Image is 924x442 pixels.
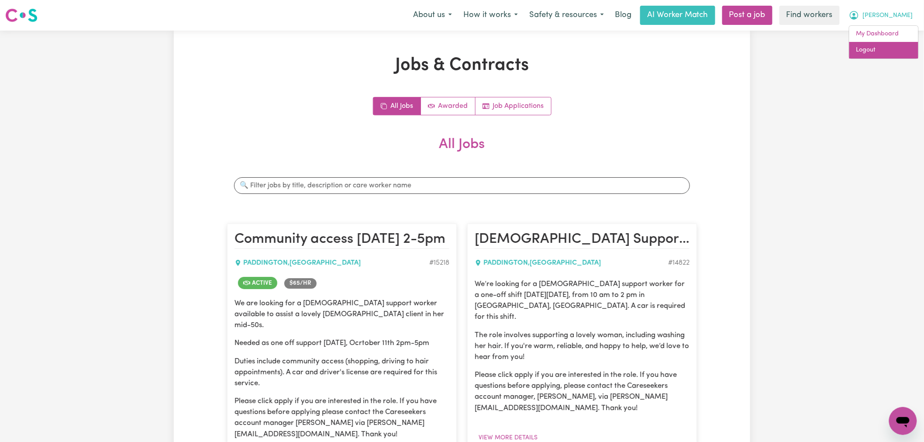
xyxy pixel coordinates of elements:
[407,6,458,24] button: About us
[610,6,637,25] a: Blog
[475,330,690,363] p: The role involves supporting a lovely woman, including washing her hair. If you're warm, reliable...
[429,258,449,268] div: Job ID #15218
[234,258,429,268] div: PADDINGTON , [GEOGRAPHIC_DATA]
[475,231,690,249] h2: Female Support Worker Needed In Paddington, NSW
[234,338,449,349] p: Needed as one off support [DATE], Ocrtober 11th 2pm-5pm
[779,6,840,25] a: Find workers
[524,6,610,24] button: Safety & resources
[668,258,690,268] div: Job ID #14822
[5,7,38,23] img: Careseekers logo
[475,258,668,268] div: PADDINGTON , [GEOGRAPHIC_DATA]
[421,97,476,115] a: Active jobs
[227,55,697,76] h1: Jobs & Contracts
[849,42,918,59] a: Logout
[458,6,524,24] button: How it works
[234,298,449,331] p: We are looking for a [DEMOGRAPHIC_DATA] support worker available to assist a lovely [DEMOGRAPHIC_...
[234,356,449,389] p: Duties include community access (shopping, driving to hair appointments). A car and driver's lice...
[284,278,317,289] span: Job rate per hour
[227,136,697,167] h2: All Jobs
[475,369,690,414] p: Please click apply if you are interested in the role. If you have questions before applying, plea...
[640,6,715,25] a: AI Worker Match
[843,6,919,24] button: My Account
[476,97,551,115] a: Job applications
[5,5,38,25] a: Careseekers logo
[863,11,913,21] span: [PERSON_NAME]
[849,25,919,59] div: My Account
[475,279,690,323] p: We’re looking for a [DEMOGRAPHIC_DATA] support worker for a one-off shift [DATE][DATE], from 10 a...
[234,396,449,440] p: Please click apply if you are interested in the role. If you have questions before applying pleas...
[234,177,690,194] input: 🔍 Filter jobs by title, description or care worker name
[722,6,772,25] a: Post a job
[238,277,277,289] span: Job is active
[849,26,918,42] a: My Dashboard
[889,407,917,435] iframe: Button to launch messaging window
[234,231,449,249] h2: Community access Saturday Oct. 11 2-5pm
[373,97,421,115] a: All jobs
